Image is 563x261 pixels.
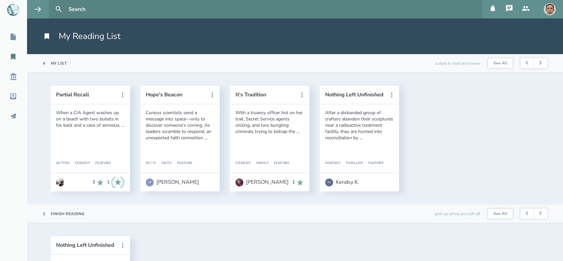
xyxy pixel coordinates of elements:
div: Feature [172,161,193,165]
div: Faith [156,161,172,165]
div: [PERSON_NAME] [156,179,199,185]
button: See All [488,209,513,219]
div: 1 [107,179,109,185]
div: Sci-Fi [146,161,156,165]
div: Comedy [235,161,251,165]
div: 1 Recommends [292,179,304,186]
button: See All [488,58,513,68]
div: Curious scientists send a message into space—only to discover someone’s coming. As leaders scramb... [146,110,214,141]
div: 4 [43,61,46,66]
div: pick up where you left off [435,205,480,223]
button: Partial Recall [56,92,115,98]
button: Hope's Beacon [146,92,205,98]
div: Feature [363,161,384,165]
div: 1 Industry Recommends [107,177,125,188]
div: Family [251,161,269,165]
div: Fantasy [325,161,340,165]
div: With a truancy officer hot on her trail, Secret Service agents circling, and two bungling crimina... [235,110,304,135]
div: 3 [92,179,95,185]
div: Action [56,161,70,165]
div: Finish Reading [51,211,85,216]
div: Thriller [340,161,363,165]
button: Nothing Left Unfinished [325,92,385,98]
div: When a CIA Agent washes up on a beach with two bullets in his back and a case of amnesia, ... [56,110,125,128]
button: It's Tradition [235,92,295,98]
div: scripts to read and review [435,54,480,72]
a: KKKendsy K. [325,175,359,190]
div: Kendsy K. [336,179,359,185]
h1: My Reading List [43,30,120,42]
div: Feature [90,161,111,165]
a: [PERSON_NAME] [235,175,289,190]
div: [PERSON_NAME] [246,179,289,185]
img: user_1673573717-crop.jpg [56,179,64,186]
div: 3 Recommends [92,177,104,188]
div: KK [325,179,333,186]
div: My List [51,61,67,66]
div: 1 [292,179,295,185]
button: Nothing Left Unfinished [56,242,115,248]
a: Go to Anthony Miguel Cantu's profile [56,175,64,190]
div: SF [146,179,154,186]
div: 1 [43,211,46,216]
div: After a disbanded group of crafters abandon their sculptures near a radioactive treatment facilit... [325,110,394,141]
a: SF[PERSON_NAME] [146,175,199,190]
img: user_1718118867-crop.jpg [235,179,243,186]
img: user_1756948650-crop.jpg [544,3,556,15]
div: Comedy [70,161,90,165]
div: Feature [268,161,289,165]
